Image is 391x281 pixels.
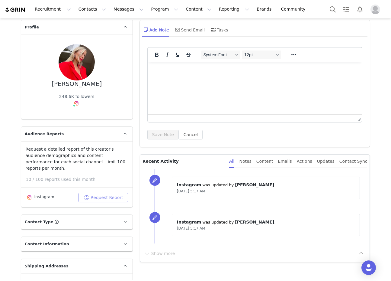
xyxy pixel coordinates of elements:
[5,7,26,13] img: grin logo
[253,2,277,16] a: Brands
[177,189,205,193] span: [DATE] 5:17 AM
[27,195,32,200] img: instagram.svg
[79,193,128,202] button: Request Report
[340,2,353,16] a: Tasks
[242,51,281,59] button: Font sizes
[177,226,205,230] span: [DATE] 5:17 AM
[355,115,362,122] div: Press the Up and Down arrow keys to resize the editor.
[147,2,182,16] button: Program
[370,5,380,14] img: placeholder-profile.jpg
[31,2,75,16] button: Recruitment
[25,263,69,269] span: Shipping Addresses
[361,260,376,275] div: Open Intercom Messenger
[210,22,228,37] div: Tasks
[235,182,274,187] span: [PERSON_NAME]
[142,22,169,37] div: Add Note
[317,155,335,168] div: Updates
[256,155,273,168] div: Content
[152,51,162,59] button: Bold
[52,80,102,87] div: [PERSON_NAME]
[177,220,201,224] span: Instagram
[143,155,224,168] p: Recent Activity
[229,155,234,168] div: All
[59,44,95,80] img: 91e9d42f-5f22-455c-8daf-119679d087a7.jpg
[25,24,39,30] span: Profile
[244,52,274,57] span: 12pt
[353,2,367,16] button: Notifications
[367,5,386,14] button: Profile
[182,2,215,16] button: Content
[59,93,95,100] div: 248.6K followers
[147,130,179,139] button: Save Note
[25,131,64,137] span: Audience Reports
[177,182,201,187] span: Instagram
[26,146,128,172] p: Request a detailed report of this creator's audience demographics and content performance for eac...
[183,51,194,59] button: Strikethrough
[26,176,133,183] p: 10 / 100 reports used this month
[204,52,233,57] span: System Font
[110,2,147,16] button: Messages
[177,219,355,225] p: ⁨ ⁩ was updated by ⁨ ⁩.
[173,51,183,59] button: Underline
[215,2,253,16] button: Reporting
[289,51,299,59] button: Reveal or hide additional toolbar items
[239,155,251,168] div: Notes
[162,51,172,59] button: Italic
[201,51,240,59] button: Fonts
[179,130,203,139] button: Cancel
[25,241,69,247] span: Contact Information
[235,220,274,224] span: [PERSON_NAME]
[278,155,292,168] div: Emails
[326,2,339,16] button: Search
[26,194,54,201] div: Instagram
[339,155,367,168] div: Contact Sync
[297,155,312,168] div: Actions
[174,22,205,37] div: Send Email
[177,182,355,188] p: ⁨ ⁩ was updated by ⁨ ⁩.
[75,2,110,16] button: Contacts
[74,101,79,106] img: instagram.svg
[144,249,175,258] button: Show more
[277,2,312,16] a: Community
[25,219,53,225] span: Contact Type
[148,62,362,114] iframe: Rich Text Area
